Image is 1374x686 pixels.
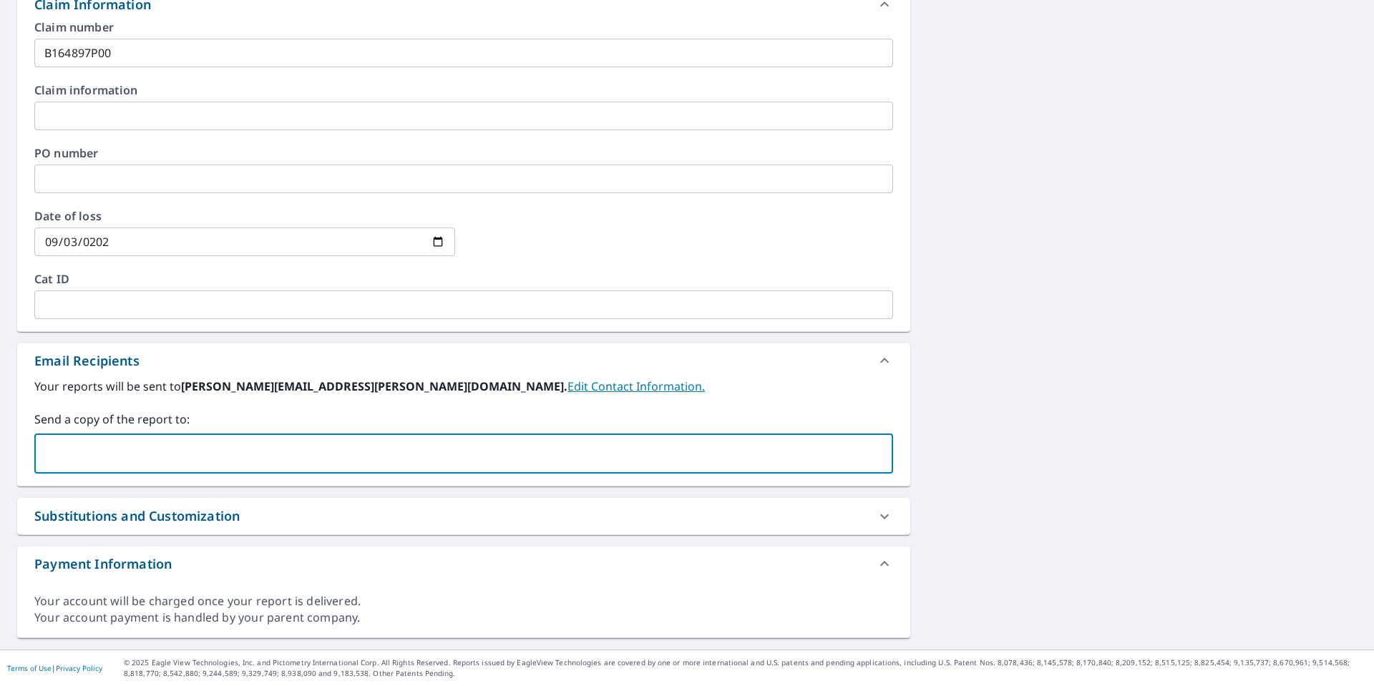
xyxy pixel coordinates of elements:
[124,657,1367,679] p: © 2025 Eagle View Technologies, Inc. and Pictometry International Corp. All Rights Reserved. Repo...
[34,147,893,159] label: PO number
[34,506,240,526] div: Substitutions and Customization
[17,343,910,378] div: Email Recipients
[34,351,140,371] div: Email Recipients
[56,663,102,673] a: Privacy Policy
[34,210,455,222] label: Date of loss
[838,445,855,462] keeper-lock: Open Keeper Popup
[7,664,102,672] p: |
[34,593,893,609] div: Your account will be charged once your report is delivered.
[181,378,567,394] b: [PERSON_NAME][EMAIL_ADDRESS][PERSON_NAME][DOMAIN_NAME].
[17,547,910,581] div: Payment Information
[34,378,893,395] label: Your reports will be sent to
[34,84,893,96] label: Claim information
[34,21,893,33] label: Claim number
[34,554,172,574] div: Payment Information
[34,273,893,285] label: Cat ID
[34,609,893,626] div: Your account payment is handled by your parent company.
[34,411,893,428] label: Send a copy of the report to:
[567,378,705,394] a: EditContactInfo
[7,663,52,673] a: Terms of Use
[17,498,910,534] div: Substitutions and Customization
